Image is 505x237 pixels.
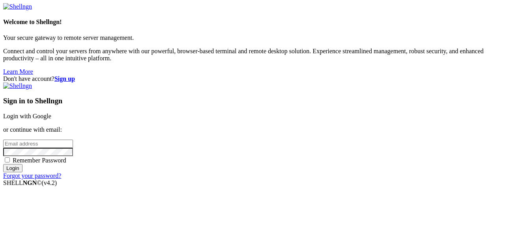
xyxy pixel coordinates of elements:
input: Login [3,164,22,172]
span: SHELL © [3,179,57,186]
input: Email address [3,140,73,148]
img: Shellngn [3,82,32,90]
b: NGN [23,179,37,186]
span: Remember Password [13,157,66,164]
input: Remember Password [5,157,10,162]
span: 4.2.0 [42,179,57,186]
h3: Sign in to Shellngn [3,97,502,105]
a: Learn More [3,68,33,75]
a: Sign up [54,75,75,82]
h4: Welcome to Shellngn! [3,19,502,26]
img: Shellngn [3,3,32,10]
a: Login with Google [3,113,51,119]
div: Don't have account? [3,75,502,82]
p: Connect and control your servers from anywhere with our powerful, browser-based terminal and remo... [3,48,502,62]
p: or continue with email: [3,126,502,133]
p: Your secure gateway to remote server management. [3,34,502,41]
a: Forgot your password? [3,172,61,179]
